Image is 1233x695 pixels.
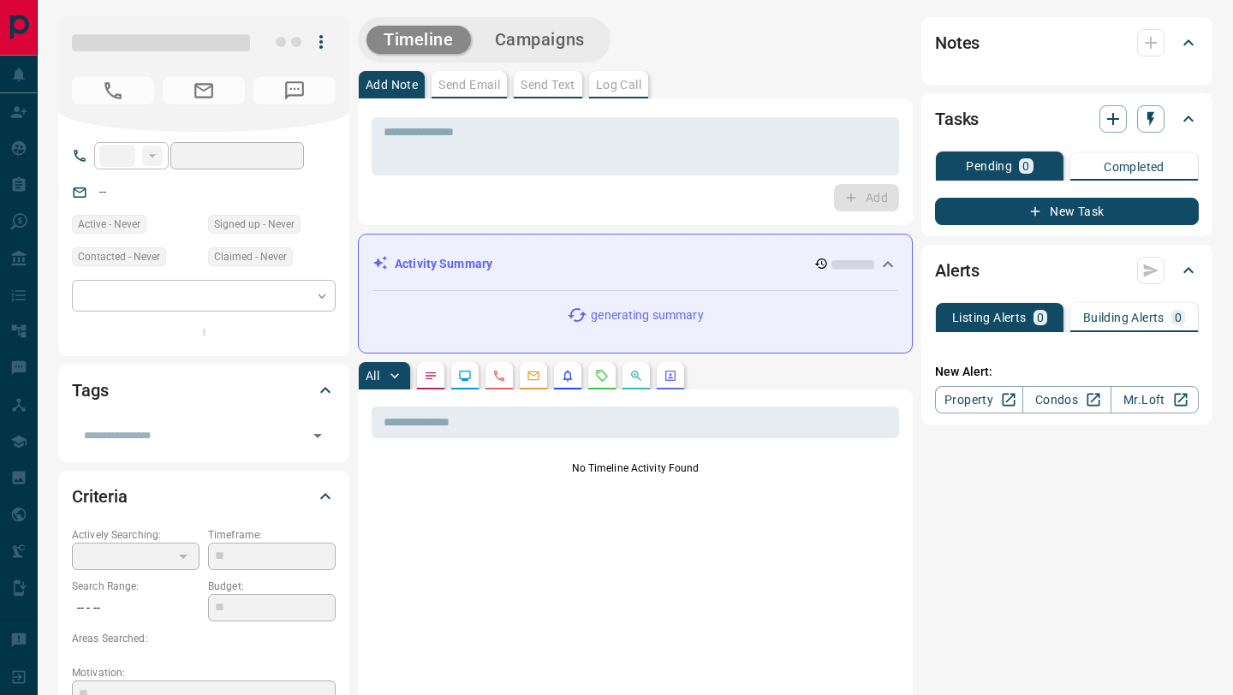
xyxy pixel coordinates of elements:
[78,216,140,233] span: Active - Never
[253,77,336,104] span: No Number
[366,79,418,91] p: Add Note
[208,527,336,543] p: Timeframe:
[72,579,200,594] p: Search Range:
[366,370,379,382] p: All
[72,665,336,680] p: Motivation:
[214,216,295,233] span: Signed up - Never
[72,527,200,543] p: Actively Searching:
[591,306,703,324] p: generating summary
[935,386,1023,413] a: Property
[72,77,154,104] span: No Number
[78,248,160,265] span: Contacted - Never
[72,594,200,622] p: -- - --
[935,98,1199,140] div: Tasks
[72,476,336,517] div: Criteria
[72,370,336,411] div: Tags
[99,185,106,199] a: --
[458,369,472,383] svg: Lead Browsing Activity
[935,363,1199,381] p: New Alert:
[1111,386,1199,413] a: Mr.Loft
[208,579,336,594] p: Budget:
[966,160,1012,172] p: Pending
[372,460,899,476] p: No Timeline Activity Found
[664,369,677,383] svg: Agent Actions
[935,257,980,284] h2: Alerts
[306,424,330,448] button: Open
[492,369,506,383] svg: Calls
[952,312,1027,324] p: Listing Alerts
[935,198,1199,225] button: New Task
[1175,312,1182,324] p: 0
[214,248,287,265] span: Claimed - Never
[1083,312,1164,324] p: Building Alerts
[561,369,575,383] svg: Listing Alerts
[935,105,979,133] h2: Tasks
[395,255,492,273] p: Activity Summary
[478,26,602,54] button: Campaigns
[935,22,1199,63] div: Notes
[1022,386,1111,413] a: Condos
[72,631,336,646] p: Areas Searched:
[935,29,980,56] h2: Notes
[935,250,1199,291] div: Alerts
[527,369,540,383] svg: Emails
[1022,160,1029,172] p: 0
[1037,312,1044,324] p: 0
[163,77,245,104] span: No Email
[424,369,438,383] svg: Notes
[595,369,609,383] svg: Requests
[1104,161,1164,173] p: Completed
[366,26,471,54] button: Timeline
[72,377,108,404] h2: Tags
[629,369,643,383] svg: Opportunities
[372,248,898,280] div: Activity Summary
[72,483,128,510] h2: Criteria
